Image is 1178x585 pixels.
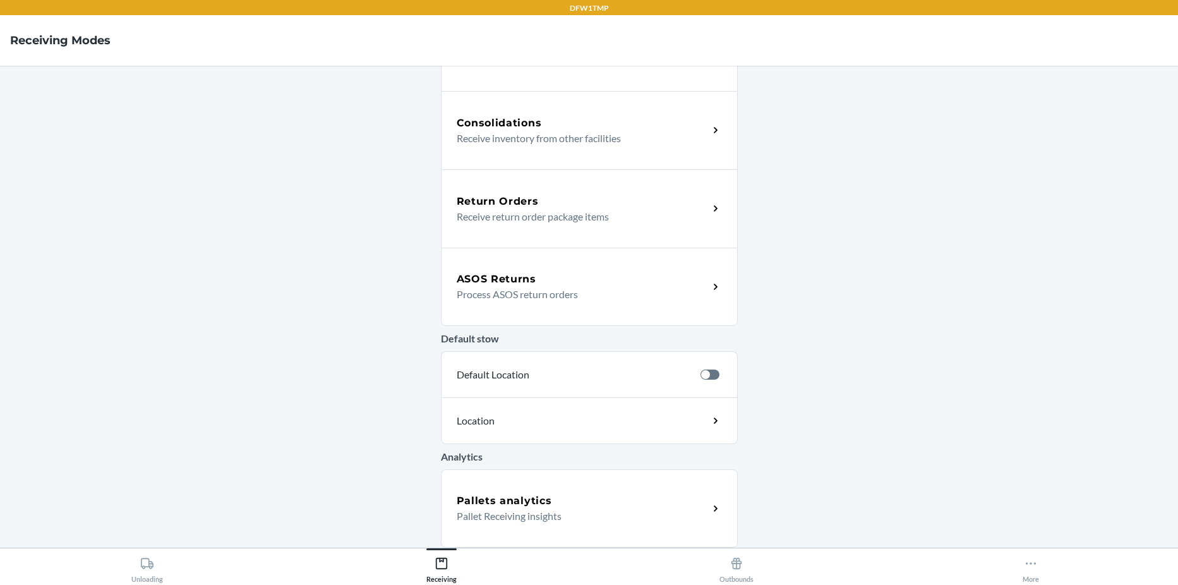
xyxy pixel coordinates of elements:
[457,509,699,524] p: Pallet Receiving insights
[441,469,738,548] a: Pallets analyticsPallet Receiving insights
[570,3,609,14] p: DFW1TMP
[441,397,738,444] a: Location
[10,32,111,49] h4: Receiving Modes
[457,194,539,209] h5: Return Orders
[719,552,754,583] div: Outbounds
[457,413,606,428] p: Location
[457,209,699,224] p: Receive return order package items
[457,367,690,382] p: Default Location
[426,552,457,583] div: Receiving
[1023,552,1039,583] div: More
[294,548,589,583] button: Receiving
[441,449,738,464] p: Analytics
[589,548,884,583] button: Outbounds
[457,131,699,146] p: Receive inventory from other facilities
[441,248,738,326] a: ASOS ReturnsProcess ASOS return orders
[441,91,738,169] a: ConsolidationsReceive inventory from other facilities
[441,169,738,248] a: Return OrdersReceive return order package items
[457,116,542,131] h5: Consolidations
[131,552,163,583] div: Unloading
[457,272,536,287] h5: ASOS Returns
[457,493,552,509] h5: Pallets analytics
[441,331,738,346] p: Default stow
[457,287,699,302] p: Process ASOS return orders
[884,548,1178,583] button: More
